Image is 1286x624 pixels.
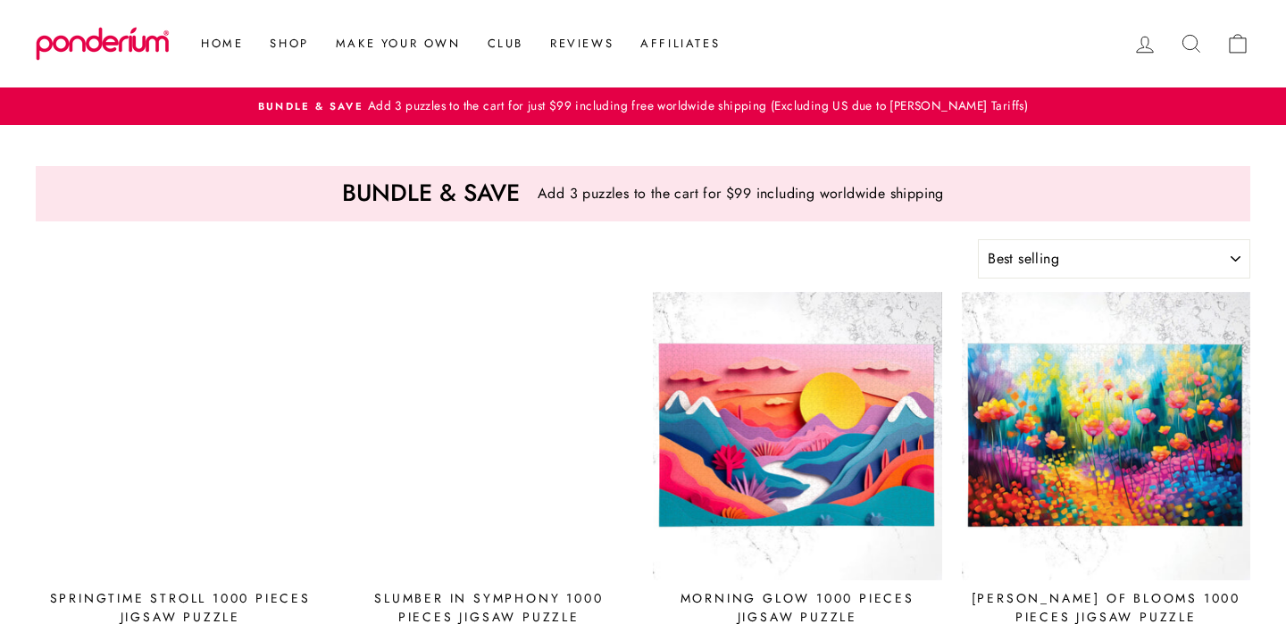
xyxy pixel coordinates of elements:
[627,28,733,60] a: Affiliates
[474,28,537,60] a: Club
[188,28,256,60] a: Home
[322,28,474,60] a: Make Your Own
[363,96,1028,114] span: Add 3 puzzles to the cart for just $99 including free worldwide shipping (Excluding US due to [PE...
[36,27,170,61] img: Ponderium
[537,28,627,60] a: Reviews
[256,28,321,60] a: Shop
[179,28,733,60] ul: Primary
[36,166,1250,221] a: Bundle & saveAdd 3 puzzles to the cart for $99 including worldwide shipping
[538,185,944,202] p: Add 3 puzzles to the cart for $99 including worldwide shipping
[40,96,1246,116] a: Bundle & SaveAdd 3 puzzles to the cart for just $99 including free worldwide shipping (Excluding ...
[258,99,363,113] span: Bundle & Save
[342,179,520,208] p: Bundle & save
